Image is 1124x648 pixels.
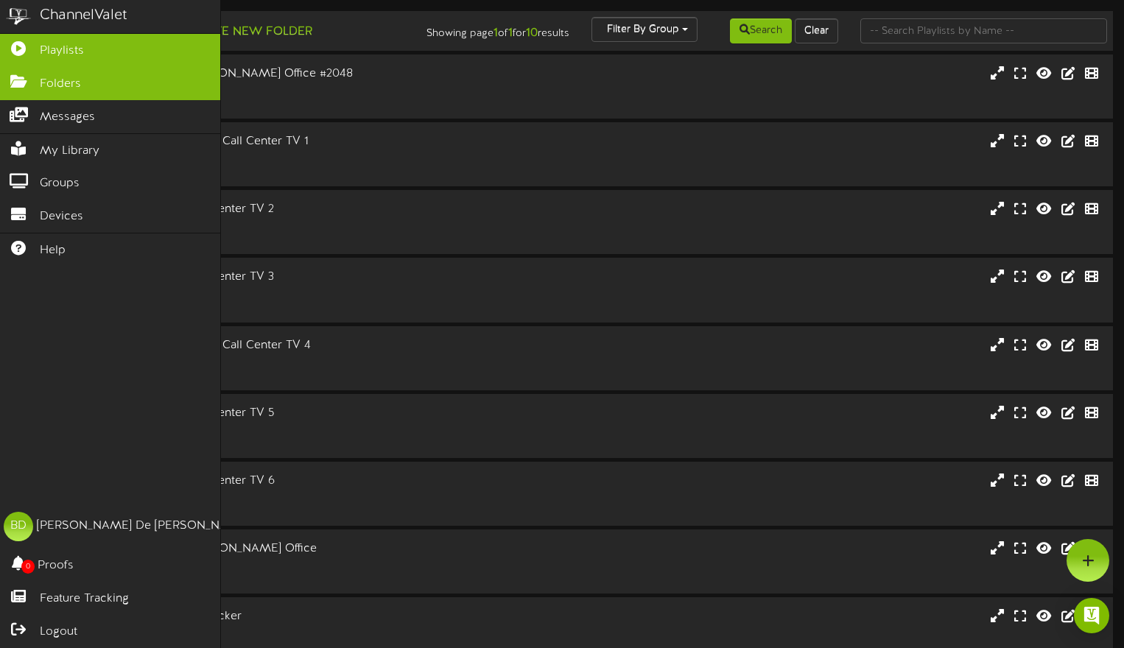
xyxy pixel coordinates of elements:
[59,421,481,434] div: Landscape ( 16:9 )
[40,175,80,192] span: Groups
[59,218,481,230] div: Landscape ( 16:9 )
[40,5,127,27] div: ChannelValet
[730,18,792,43] button: Search
[1074,598,1109,633] div: Open Intercom Messenger
[526,27,538,40] strong: 10
[40,208,83,225] span: Devices
[59,502,481,515] div: # 9968
[493,27,498,40] strong: 1
[591,17,698,42] button: Filter By Group
[59,230,481,243] div: # 9964
[860,18,1107,43] input: -- Search Playlists by Name --
[59,150,481,163] div: Landscape ( 16:9 )
[59,82,481,95] div: Landscape ( 16:9 )
[40,242,66,259] span: Help
[40,624,77,641] span: Logout
[59,286,481,298] div: Landscape ( 16:9 )
[401,17,580,42] div: Showing page of for results
[37,518,250,535] div: [PERSON_NAME] De [PERSON_NAME]
[40,109,95,126] span: Messages
[59,490,481,502] div: Landscape ( 16:9 )
[21,560,35,574] span: 0
[59,95,481,108] div: # 9962
[59,269,481,286] div: AFCU Building #5 | Call Center TV 3
[38,557,74,574] span: Proofs
[59,163,481,175] div: # 9963
[59,625,481,638] div: Ticker ( )
[170,23,317,41] button: Create New Folder
[40,43,84,60] span: Playlists
[59,366,481,378] div: # 9966
[59,66,481,82] div: AFCU Building #3 | [PERSON_NAME] Office #2048
[59,473,481,490] div: AFCU Building #5 | Call Center TV 6
[40,143,99,160] span: My Library
[59,298,481,311] div: # 9965
[40,76,81,93] span: Folders
[59,608,481,625] div: [GEOGRAPHIC_DATA] - Ticker
[4,512,33,541] div: BD
[59,353,481,366] div: Landscape ( 16:9 )
[508,27,513,40] strong: 1
[795,18,838,43] button: Clear
[59,434,481,447] div: # 9967
[59,557,481,570] div: Landscape ( 16:9 )
[59,133,481,150] div: [GEOGRAPHIC_DATA] #5 | Call Center TV 1
[59,337,481,354] div: [GEOGRAPHIC_DATA] #5 | Call Center TV 4
[40,591,129,607] span: Feature Tracking
[59,201,481,218] div: AFCU Building #5 | Call Center TV 2
[59,405,481,422] div: AFCU Building #5 | Call Center TV 5
[59,570,481,582] div: # 15430
[59,540,481,557] div: AFCU Building #5 | [PERSON_NAME] Office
